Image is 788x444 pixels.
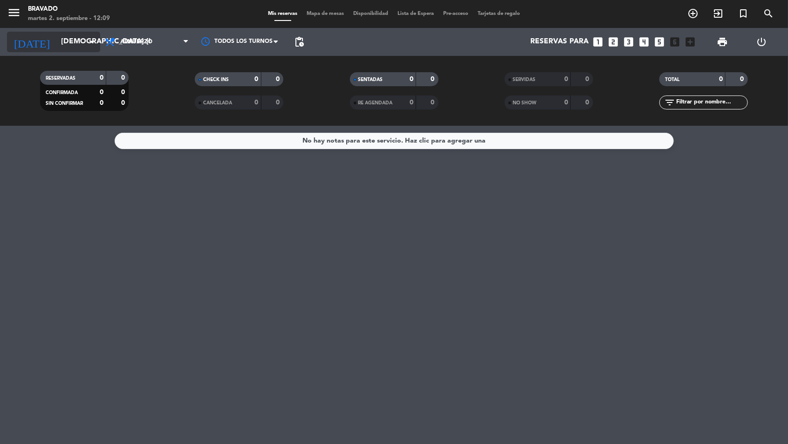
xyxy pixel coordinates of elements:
[46,90,78,95] span: CONFIRMADA
[719,76,723,82] strong: 0
[358,77,383,82] span: SENTADAS
[203,77,229,82] span: CHECK INS
[358,101,393,105] span: RE AGENDADA
[763,8,774,19] i: search
[607,36,619,48] i: looks_two
[203,101,232,105] span: CANCELADA
[431,99,436,106] strong: 0
[255,76,259,82] strong: 0
[255,99,259,106] strong: 0
[28,5,110,14] div: Bravado
[564,99,568,106] strong: 0
[675,97,747,108] input: Filtrar por nombre...
[530,38,589,46] span: Reservas para
[87,36,98,48] i: arrow_drop_down
[664,97,675,108] i: filter_list
[653,36,665,48] i: looks_5
[564,76,568,82] strong: 0
[120,39,152,45] span: Almuerzo
[585,99,591,106] strong: 0
[276,76,281,82] strong: 0
[585,76,591,82] strong: 0
[100,100,103,106] strong: 0
[7,6,21,23] button: menu
[431,76,436,82] strong: 0
[263,11,302,16] span: Mis reservas
[100,89,103,96] strong: 0
[121,75,127,81] strong: 0
[742,28,781,56] div: LOG OUT
[687,8,699,19] i: add_circle_outline
[410,99,413,106] strong: 0
[684,36,696,48] i: add_box
[302,136,486,146] div: No hay notas para este servicio. Haz clic para agregar una
[349,11,393,16] span: Disponibilidad
[410,76,413,82] strong: 0
[738,8,749,19] i: turned_in_not
[713,8,724,19] i: exit_to_app
[121,89,127,96] strong: 0
[592,36,604,48] i: looks_one
[294,36,305,48] span: pending_actions
[756,36,767,48] i: power_settings_new
[623,36,635,48] i: looks_3
[717,36,728,48] span: print
[121,100,127,106] strong: 0
[276,99,281,106] strong: 0
[473,11,525,16] span: Tarjetas de regalo
[100,75,103,81] strong: 0
[740,76,746,82] strong: 0
[7,6,21,20] i: menu
[46,76,75,81] span: RESERVADAS
[393,11,439,16] span: Lista de Espera
[665,77,679,82] span: TOTAL
[7,32,56,52] i: [DATE]
[513,101,537,105] span: NO SHOW
[638,36,650,48] i: looks_4
[46,101,83,106] span: SIN CONFIRMAR
[302,11,349,16] span: Mapa de mesas
[669,36,681,48] i: looks_6
[439,11,473,16] span: Pre-acceso
[513,77,536,82] span: SERVIDAS
[28,14,110,23] div: martes 2. septiembre - 12:09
